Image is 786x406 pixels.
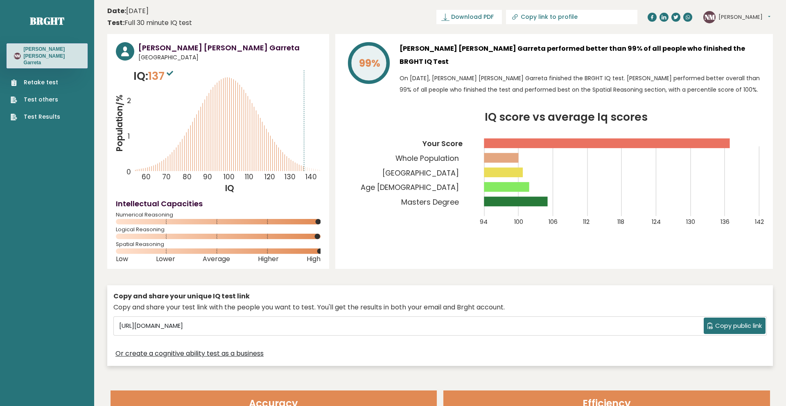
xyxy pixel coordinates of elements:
[549,217,558,226] tspan: 106
[704,318,766,334] button: Copy public link
[127,96,131,106] tspan: 2
[652,217,661,226] tspan: 124
[400,42,764,68] h3: [PERSON_NAME] [PERSON_NAME] Garreta performed better than 99% of all people who finished the BRGH...
[142,172,151,182] tspan: 60
[436,10,502,24] a: Download PDF
[617,217,624,226] tspan: 118
[245,172,253,182] tspan: 110
[138,42,321,53] h3: [PERSON_NAME] [PERSON_NAME] Garreta
[755,217,764,226] tspan: 142
[133,68,175,84] p: IQ:
[395,153,459,163] tspan: Whole Population
[116,198,321,209] h4: Intellectual Capacities
[113,302,767,312] div: Copy and share your test link with the people you want to test. You'll get the results in both yo...
[705,12,715,21] text: NM
[163,172,171,182] tspan: 70
[24,46,80,66] h3: [PERSON_NAME] [PERSON_NAME] Garreta
[11,113,60,121] a: Test Results
[116,213,321,217] span: Numerical Reasoning
[285,172,296,182] tspan: 130
[148,68,175,83] span: 137
[156,257,175,261] span: Lower
[306,172,317,182] tspan: 140
[138,53,321,62] span: [GEOGRAPHIC_DATA]
[107,18,124,27] b: Test:
[14,53,20,59] text: NM
[116,228,321,231] span: Logical Reasoning
[126,167,131,177] tspan: 0
[307,257,321,261] span: High
[686,217,695,226] tspan: 130
[128,131,130,141] tspan: 1
[116,243,321,246] span: Spatial Reasoning
[422,138,463,149] tspan: Your Score
[715,321,762,331] span: Copy public link
[113,291,767,301] div: Copy and share your unique IQ test link
[583,217,589,226] tspan: 112
[11,95,60,104] a: Test others
[382,168,459,178] tspan: [GEOGRAPHIC_DATA]
[401,197,459,207] tspan: Masters Degree
[116,257,128,261] span: Low
[107,6,149,16] time: [DATE]
[203,257,230,261] span: Average
[113,95,125,152] tspan: Population/%
[225,182,234,194] tspan: IQ
[203,172,212,182] tspan: 90
[224,172,235,182] tspan: 100
[514,217,523,226] tspan: 100
[30,14,64,27] a: Brght
[115,349,264,359] a: Or create a cognitive ability test as a business
[480,217,488,226] tspan: 94
[720,217,730,226] tspan: 136
[451,13,494,21] span: Download PDF
[11,78,60,87] a: Retake test
[718,13,770,21] button: [PERSON_NAME]
[361,182,459,192] tspan: Age [DEMOGRAPHIC_DATA]
[400,72,764,95] p: On [DATE], [PERSON_NAME] [PERSON_NAME] Garreta finished the BRGHT IQ test. [PERSON_NAME] performe...
[258,257,279,261] span: Higher
[265,172,276,182] tspan: 120
[107,18,192,28] div: Full 30 minute IQ test
[107,6,126,16] b: Date:
[359,56,380,70] tspan: 99%
[485,109,648,124] tspan: IQ score vs average Iq scores
[183,172,192,182] tspan: 80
